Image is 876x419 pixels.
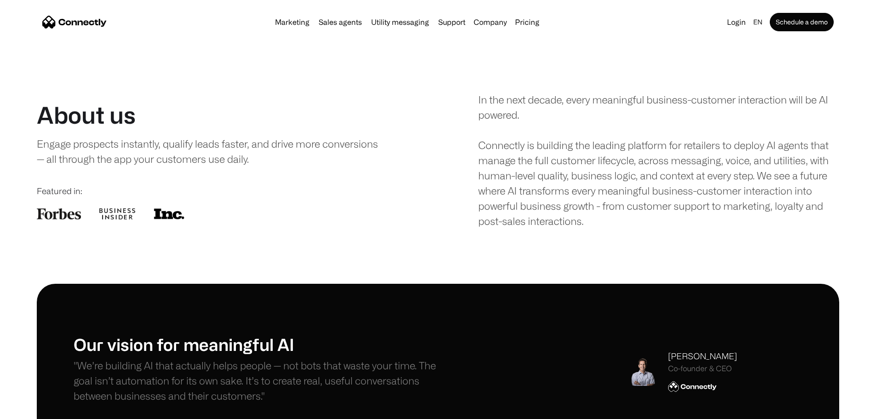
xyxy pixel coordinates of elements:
[74,358,438,403] p: "We’re building AI that actually helps people — not bots that waste your time. The goal isn’t aut...
[74,334,438,354] h1: Our vision for meaningful AI
[315,18,366,26] a: Sales agents
[367,18,433,26] a: Utility messaging
[9,402,55,416] aside: Language selected: English
[753,16,762,29] div: en
[668,364,737,373] div: Co-founder & CEO
[750,16,768,29] div: en
[474,16,507,29] div: Company
[471,16,510,29] div: Company
[37,185,398,197] div: Featured in:
[271,18,313,26] a: Marketing
[37,101,136,129] h1: About us
[435,18,469,26] a: Support
[668,350,737,362] div: [PERSON_NAME]
[770,13,834,31] a: Schedule a demo
[37,136,380,166] div: Engage prospects instantly, qualify leads faster, and drive more conversions — all through the ap...
[478,92,839,229] div: In the next decade, every meaningful business-customer interaction will be AI powered. Connectly ...
[511,18,543,26] a: Pricing
[723,16,750,29] a: Login
[42,15,107,29] a: home
[18,403,55,416] ul: Language list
